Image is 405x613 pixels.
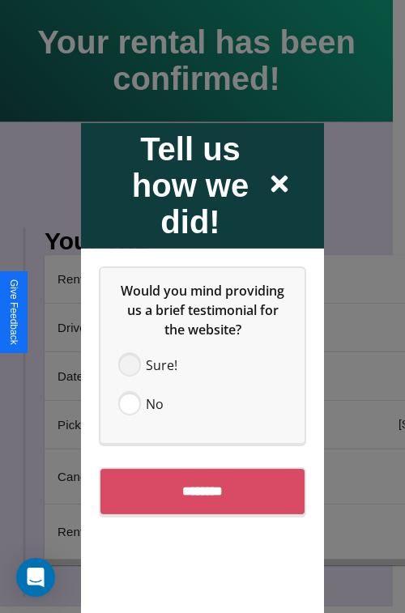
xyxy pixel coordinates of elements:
[121,281,288,338] span: Would you mind providing us a brief testimonial for the website?
[146,394,164,413] span: No
[113,130,267,240] h2: Tell us how we did!
[8,279,19,345] div: Give Feedback
[146,355,177,374] span: Sure!
[16,558,55,597] div: Open Intercom Messenger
